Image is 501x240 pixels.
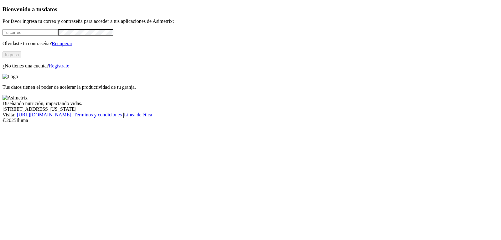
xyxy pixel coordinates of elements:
p: Por favor ingresa tu correo y contraseña para acceder a tus aplicaciones de Asimetrix: [3,19,498,24]
div: Diseñando nutrición, impactando vidas. [3,101,498,106]
a: Regístrate [49,63,69,68]
h3: Bienvenido a tus [3,6,498,13]
input: Tu correo [3,29,58,36]
a: Recuperar [52,41,72,46]
div: © 2025 Iluma [3,118,498,123]
p: Olvidaste tu contraseña? [3,41,498,46]
img: Asimetrix [3,95,28,101]
a: [URL][DOMAIN_NAME] [17,112,71,117]
a: Términos y condiciones [74,112,122,117]
p: Tus datos tienen el poder de acelerar la productividad de tu granja. [3,84,498,90]
a: Línea de ética [124,112,152,117]
div: [STREET_ADDRESS][US_STATE]. [3,106,498,112]
button: Ingresa [3,51,21,58]
span: datos [44,6,57,13]
p: ¿No tienes una cuenta? [3,63,498,69]
div: Visita : | | [3,112,498,118]
img: Logo [3,74,18,79]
